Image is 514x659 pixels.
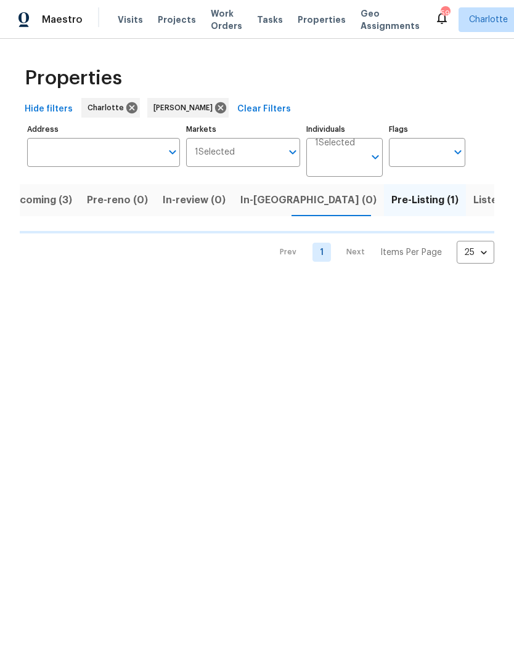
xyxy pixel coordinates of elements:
span: In-[GEOGRAPHIC_DATA] (0) [240,192,377,209]
span: Hide filters [25,102,73,117]
span: In-review (0) [163,192,226,209]
div: Charlotte [81,98,140,118]
span: Pre-Listing (1) [391,192,459,209]
span: Pre-reno (0) [87,192,148,209]
button: Clear Filters [232,98,296,121]
span: 1 Selected [195,147,235,158]
span: Properties [298,14,346,26]
span: Clear Filters [237,102,291,117]
span: Properties [25,72,122,84]
span: Geo Assignments [361,7,420,32]
span: Work Orders [211,7,242,32]
button: Hide filters [20,98,78,121]
a: Goto page 1 [312,243,331,262]
label: Markets [186,126,301,133]
span: Projects [158,14,196,26]
span: Charlotte [88,102,129,114]
span: [PERSON_NAME] [153,102,218,114]
span: Upcoming (3) [6,192,72,209]
span: Maestro [42,14,83,26]
div: 25 [457,237,494,269]
button: Open [164,144,181,161]
label: Flags [389,126,465,133]
nav: Pagination Navigation [268,241,494,264]
div: [PERSON_NAME] [147,98,229,118]
button: Open [367,148,384,166]
span: Visits [118,14,143,26]
span: Tasks [257,15,283,24]
button: Open [449,144,467,161]
p: Items Per Page [380,246,442,259]
div: 59 [441,7,449,20]
span: 1 Selected [315,138,355,148]
span: Charlotte [469,14,508,26]
button: Open [284,144,301,161]
label: Address [27,126,180,133]
label: Individuals [306,126,383,133]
